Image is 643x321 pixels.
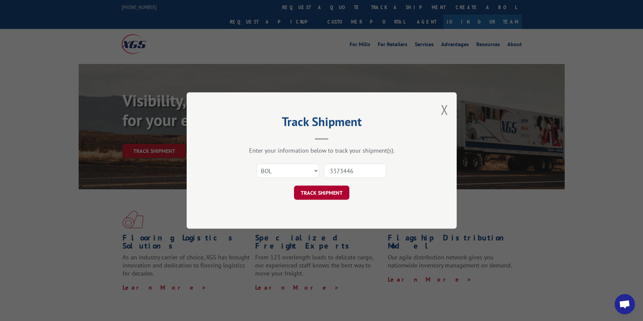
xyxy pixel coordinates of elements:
[294,186,349,200] button: TRACK SHIPMENT
[441,101,448,119] button: Close modal
[615,294,635,314] div: Open chat
[220,147,423,154] div: Enter your information below to track your shipment(s).
[324,164,386,178] input: Number(s)
[220,117,423,130] h2: Track Shipment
